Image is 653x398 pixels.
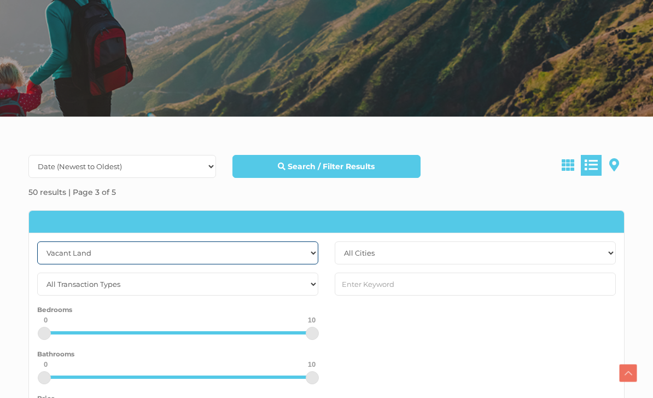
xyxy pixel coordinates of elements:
a: Search / Filter Results [232,155,420,178]
div: 10 [308,316,316,324]
strong: Search / Filter Results [288,161,375,171]
small: Bathrooms [37,350,74,358]
input: Enter Keyword [335,273,616,296]
div: 0 [44,316,48,324]
div: 10 [308,361,316,368]
strong: 50 results | Page 3 of 5 [28,187,116,197]
small: Bedrooms [37,305,72,314]
div: 0 [44,361,48,368]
